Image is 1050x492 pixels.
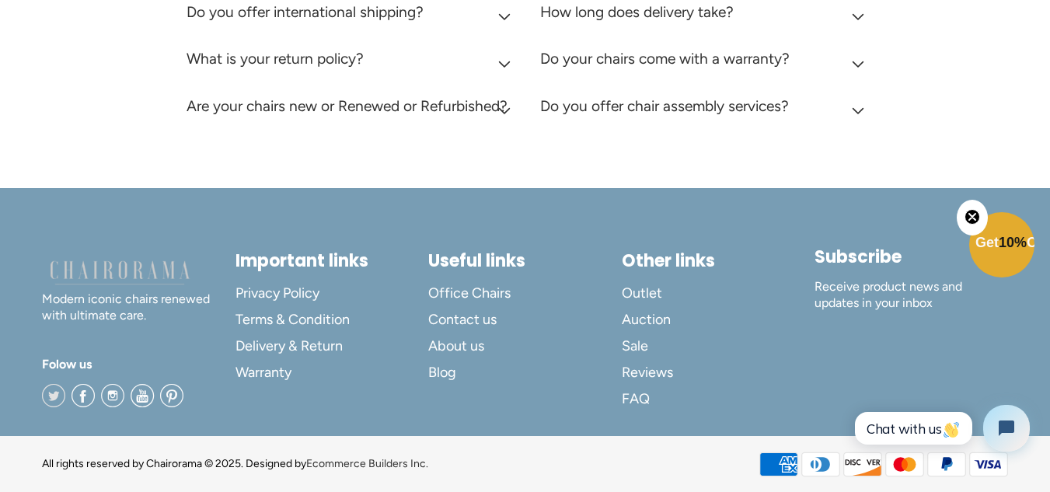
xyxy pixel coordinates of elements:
p: Receive product news and updates in your inbox [815,279,1008,312]
h2: Do you offer international shipping? [187,3,424,21]
summary: Do your chairs come with a warranty? [540,39,870,86]
h2: Useful links [428,250,622,271]
h2: Are your chairs new or Renewed or Refurbished? [187,97,508,115]
span: Privacy Policy [235,284,319,302]
a: Sale [622,333,815,359]
a: About us [428,333,622,359]
h2: Important links [235,250,429,271]
h2: What is your return policy? [187,50,364,68]
div: All rights reserved by Chairorama © 2025. Designed by [42,455,428,472]
span: 10% [999,235,1027,250]
span: Delivery & Return [235,337,343,355]
a: Office Chairs [428,280,622,306]
span: Get Off [975,235,1047,250]
button: Close teaser [957,200,988,236]
a: Privacy Policy [235,280,429,306]
h2: Do you offer chair assembly services? [540,97,789,115]
span: About us [428,337,484,355]
span: Outlet [622,284,662,302]
h2: How long does delivery take? [540,3,734,21]
img: chairorama [42,258,197,285]
h2: Do your chairs come with a warranty? [540,50,790,68]
h2: Subscribe [815,246,1008,267]
span: Auction [622,311,671,329]
span: Contact us [428,311,497,329]
a: Blog [428,359,622,386]
summary: What is your return policy? [187,39,517,86]
div: Get10%OffClose teaser [969,214,1034,279]
span: Terms & Condition [235,311,350,329]
p: Modern iconic chairs renewed with ultimate care. [42,258,235,324]
a: Warranty [235,359,429,386]
h2: Other links [622,250,815,271]
a: Contact us [428,306,622,333]
span: Blog [428,364,456,382]
a: FAQ [622,386,815,412]
a: Outlet [622,280,815,306]
a: Terms & Condition [235,306,429,333]
span: FAQ [622,390,650,408]
a: Ecommerce Builders Inc. [306,457,428,470]
a: Reviews [622,359,815,386]
span: Reviews [622,364,673,382]
summary: Are your chairs new or Renewed or Refurbished? [187,86,517,134]
a: Delivery & Return [235,333,429,359]
span: Warranty [235,364,291,382]
span: Office Chairs [428,284,511,302]
span: Sale [622,337,648,355]
a: Auction [622,306,815,333]
h4: Folow us [42,355,235,374]
iframe: Tidio Chat [838,392,1043,465]
summary: Do you offer chair assembly services? [540,86,870,134]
